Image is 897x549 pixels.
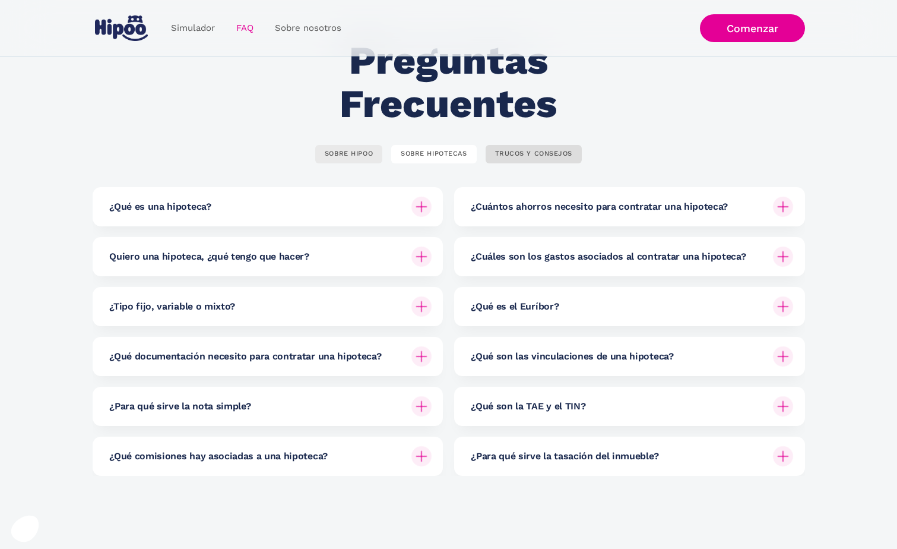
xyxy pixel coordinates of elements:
[109,200,211,213] h6: ¿Qué es una hipoteca?
[109,350,381,363] h6: ¿Qué documentación necesito para contratar una hipoteca?
[471,400,585,413] h6: ¿Qué son la TAE y el TIN?
[109,400,251,413] h6: ¿Para qué sirve la nota simple?
[93,11,151,46] a: home
[471,450,658,463] h6: ¿Para qué sirve la tasación del inmueble?
[471,300,559,313] h6: ¿Qué es el Euríbor?
[272,39,625,125] h2: Preguntas Frecuentes
[471,250,746,263] h6: ¿Cuáles son los gastos asociados al contratar una hipoteca?
[226,17,264,40] a: FAQ
[700,14,805,42] a: Comenzar
[109,450,328,463] h6: ¿Qué comisiones hay asociadas a una hipoteca?
[401,150,467,159] div: SOBRE HIPOTECAS
[264,17,352,40] a: Sobre nosotros
[471,200,728,213] h6: ¿Cuántos ahorros necesito para contratar una hipoteca?
[471,350,673,363] h6: ¿Qué son las vinculaciones de una hipoteca?
[325,150,373,159] div: SOBRE HIPOO
[160,17,226,40] a: Simulador
[109,300,235,313] h6: ¿Tipo fijo, variable o mixto?
[109,250,309,263] h6: Quiero una hipoteca, ¿qué tengo que hacer?
[495,150,573,159] div: TRUCOS Y CONSEJOS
